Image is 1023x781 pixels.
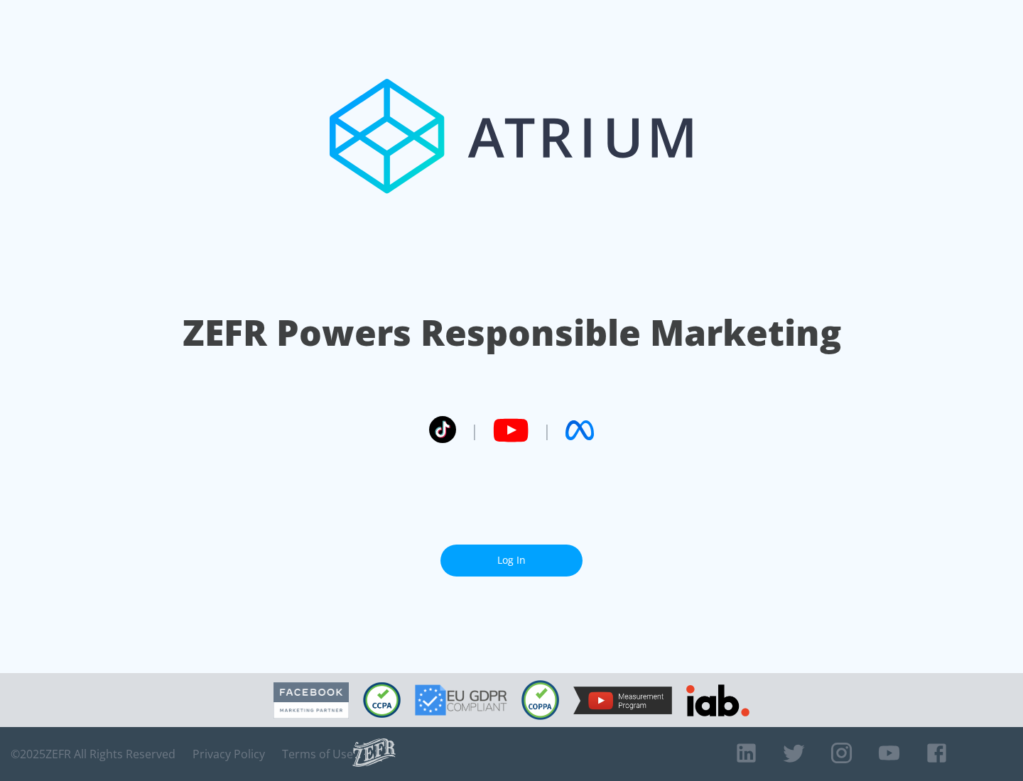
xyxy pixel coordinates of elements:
img: GDPR Compliant [415,684,507,716]
a: Terms of Use [282,747,353,761]
span: | [543,420,551,441]
a: Log In [440,545,583,577]
span: © 2025 ZEFR All Rights Reserved [11,747,175,761]
img: IAB [686,684,749,716]
img: COPPA Compliant [521,680,559,720]
h1: ZEFR Powers Responsible Marketing [183,308,841,357]
img: Facebook Marketing Partner [274,682,349,719]
a: Privacy Policy [193,747,265,761]
img: YouTube Measurement Program [573,687,672,714]
span: | [470,420,479,441]
img: CCPA Compliant [363,682,401,718]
